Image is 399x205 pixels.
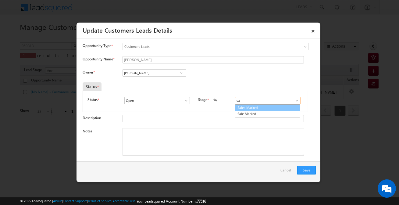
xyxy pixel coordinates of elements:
div: Status [83,82,102,91]
a: Contact Support [63,199,87,203]
a: Show All Items [177,70,185,76]
a: Show All Items [291,98,299,104]
a: About [53,199,62,203]
a: Update Customers Leads Details [83,26,172,34]
label: Stage [198,97,207,103]
label: Opportunity Name [83,57,114,61]
input: Type to Search [124,97,190,104]
a: Sale Marked [235,111,300,117]
button: Save [297,166,316,174]
textarea: Type your message and hit 'Enter' [8,56,111,155]
div: Minimize live chat window [100,3,115,18]
a: Cancel [280,166,294,178]
div: Chat with us now [32,32,102,40]
span: Opportunity Type [83,43,111,49]
label: Description [83,116,101,120]
a: × [308,25,318,35]
label: Status [87,97,98,103]
a: Show All Items [181,98,188,104]
span: 77516 [197,199,206,203]
span: Your Leadsquared Account Number is [137,199,206,203]
label: Owner [83,70,94,74]
a: Customers Leads [123,43,309,50]
img: d_60004797649_company_0_60004797649 [10,32,26,40]
input: Type to Search [123,69,186,77]
em: Start Chat [83,160,111,168]
span: © 2025 LeadSquared | | | | | [20,198,206,204]
label: Notes [83,129,92,133]
span: Customers Leads [123,44,284,49]
a: Terms of Service [88,199,112,203]
a: Acceptable Use [112,199,136,203]
input: Type to Search [235,97,301,104]
a: Sales Marked [235,104,300,111]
